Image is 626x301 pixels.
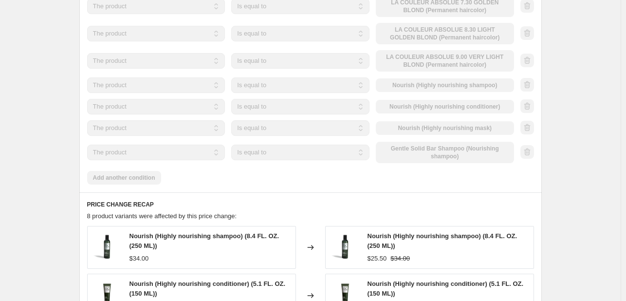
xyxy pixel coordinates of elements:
[331,233,360,262] img: SHAMP-NOURISH-250ML-0919_80x.png
[129,254,149,263] div: $34.00
[129,280,286,297] span: Nourish (Highly nourishing conditioner) (5.1 FL. OZ. (150 ML))
[92,233,122,262] img: SHAMP-NOURISH-250ML-0919_80x.png
[87,201,534,208] h6: PRICE CHANGE RECAP
[129,232,279,249] span: Nourish (Highly nourishing shampoo) (8.4 FL. OZ. (250 ML))
[368,232,517,249] span: Nourish (Highly nourishing shampoo) (8.4 FL. OZ. (250 ML))
[368,280,524,297] span: Nourish (Highly nourishing conditioner) (5.1 FL. OZ. (150 ML))
[87,212,237,220] span: 8 product variants were affected by this price change:
[368,254,387,263] div: $25.50
[390,254,410,263] strike: $34.00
